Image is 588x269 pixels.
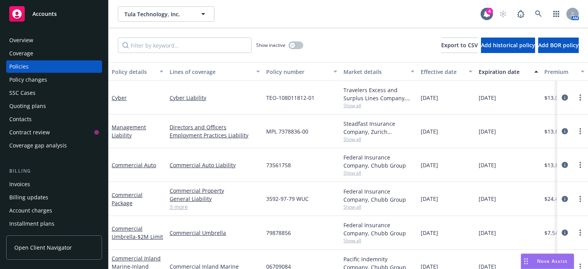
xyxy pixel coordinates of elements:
[170,161,260,169] a: Commercial Auto Liability
[6,34,102,46] a: Overview
[263,62,340,81] button: Policy number
[343,187,415,204] div: Federal Insurance Company, Chubb Group
[266,68,329,76] div: Policy number
[576,228,585,237] a: more
[544,94,572,102] span: $13,000.00
[495,6,511,22] a: Start snowing
[421,195,438,203] span: [DATE]
[9,47,33,60] div: Coverage
[441,38,478,53] button: Export to CSV
[9,113,32,125] div: Contacts
[521,254,574,269] button: Nova Assist
[6,100,102,112] a: Quoting plans
[9,139,67,152] div: Coverage gap analysis
[479,161,496,169] span: [DATE]
[343,102,415,109] span: Show all
[6,126,102,139] a: Contract review
[476,62,541,81] button: Expiration date
[479,127,496,135] span: [DATE]
[421,94,438,102] span: [DATE]
[6,218,102,230] a: Installment plans
[14,243,72,252] span: Open Client Navigator
[576,127,585,136] a: more
[170,68,252,76] div: Lines of coverage
[421,161,438,169] span: [DATE]
[343,153,415,170] div: Federal Insurance Company, Chubb Group
[118,38,252,53] input: Filter by keyword...
[109,62,167,81] button: Policy details
[9,126,50,139] div: Contract review
[479,68,530,76] div: Expiration date
[560,93,569,102] a: circleInformation
[576,194,585,204] a: more
[343,204,415,210] span: Show all
[521,254,531,269] div: Drag to move
[9,100,46,112] div: Quoting plans
[170,94,260,102] a: Cyber Liability
[343,221,415,237] div: Federal Insurance Company, Chubb Group
[340,62,418,81] button: Market details
[6,47,102,60] a: Coverage
[560,160,569,170] a: circleInformation
[112,225,163,240] a: Commercial Umbrella
[112,191,143,207] a: Commercial Package
[112,94,127,101] a: Cyber
[537,258,568,264] span: Nova Assist
[112,68,155,76] div: Policy details
[549,6,564,22] a: Switch app
[481,41,535,49] span: Add historical policy
[418,62,476,81] button: Effective date
[343,136,415,142] span: Show all
[544,68,576,76] div: Premium
[479,229,496,237] span: [DATE]
[6,191,102,204] a: Billing updates
[544,229,569,237] span: $7,543.00
[486,8,493,15] div: 4
[343,86,415,102] div: Travelers Excess and Surplus Lines Company, Travelers Insurance, Corvus Insurance (Travelers), CR...
[170,195,260,203] a: General Liability
[544,127,572,135] span: $13,695.00
[170,187,260,195] a: Commercial Property
[9,60,29,73] div: Policies
[9,178,30,190] div: Invoices
[9,87,36,99] div: SSC Cases
[112,161,156,169] a: Commercial Auto
[538,38,579,53] button: Add BOR policy
[479,195,496,203] span: [DATE]
[479,94,496,102] span: [DATE]
[6,204,102,217] a: Account charges
[343,237,415,244] span: Show all
[6,139,102,152] a: Coverage gap analysis
[266,161,291,169] span: 73561758
[136,233,163,240] span: - $2M Limit
[170,203,260,211] a: 3 more
[170,123,260,131] a: Directors and Officers
[256,42,286,48] span: Show inactive
[576,93,585,102] a: more
[170,229,260,237] a: Commercial Umbrella
[9,191,48,204] div: Billing updates
[32,11,57,17] span: Accounts
[441,41,478,49] span: Export to CSV
[6,113,102,125] a: Contacts
[266,127,308,135] span: MPL 7378836-00
[6,60,102,73] a: Policies
[6,167,102,175] div: Billing
[6,178,102,190] a: Invoices
[266,195,309,203] span: 3592-97-79 WUC
[9,34,33,46] div: Overview
[343,170,415,176] span: Show all
[531,6,546,22] a: Search
[6,3,102,25] a: Accounts
[266,94,314,102] span: TEO-108011812-01
[421,127,438,135] span: [DATE]
[118,6,214,22] button: Tula Technology, Inc.
[124,10,191,18] span: Tula Technology, Inc.
[170,131,260,139] a: Employment Practices Liability
[343,120,415,136] div: Steadfast Insurance Company, Zurich Insurance Group, CRC Group
[481,38,535,53] button: Add historical policy
[560,194,569,204] a: circleInformation
[576,160,585,170] a: more
[541,62,588,81] button: Premium
[266,229,291,237] span: 79878856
